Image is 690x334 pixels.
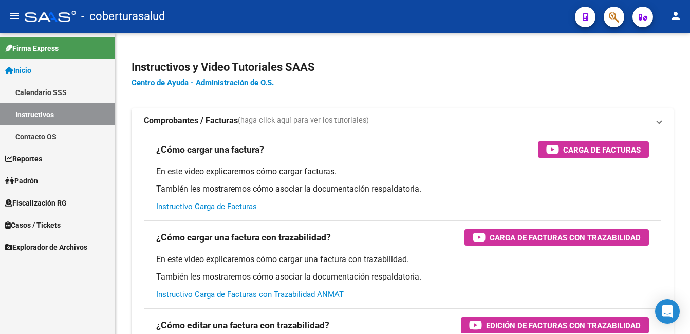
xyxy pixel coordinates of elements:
h3: ¿Cómo cargar una factura? [156,142,264,157]
span: Explorador de Archivos [5,242,87,253]
p: También les mostraremos cómo asociar la documentación respaldatoria. [156,271,649,283]
div: Open Intercom Messenger [655,299,680,324]
h2: Instructivos y Video Tutoriales SAAS [132,58,674,77]
span: Edición de Facturas con Trazabilidad [486,319,641,332]
mat-icon: person [669,10,682,22]
span: Fiscalización RG [5,197,67,209]
span: - coberturasalud [81,5,165,28]
h3: ¿Cómo editar una factura con trazabilidad? [156,318,329,332]
p: También les mostraremos cómo asociar la documentación respaldatoria. [156,183,649,195]
p: En este video explicaremos cómo cargar facturas. [156,166,649,177]
span: Reportes [5,153,42,164]
a: Instructivo Carga de Facturas [156,202,257,211]
span: Casos / Tickets [5,219,61,231]
span: Inicio [5,65,31,76]
strong: Comprobantes / Facturas [144,115,238,126]
span: Carga de Facturas con Trazabilidad [490,231,641,244]
h3: ¿Cómo cargar una factura con trazabilidad? [156,230,331,245]
span: Firma Express [5,43,59,54]
button: Edición de Facturas con Trazabilidad [461,317,649,333]
mat-expansion-panel-header: Comprobantes / Facturas(haga click aquí para ver los tutoriales) [132,108,674,133]
button: Carga de Facturas [538,141,649,158]
p: En este video explicaremos cómo cargar una factura con trazabilidad. [156,254,649,265]
mat-icon: menu [8,10,21,22]
button: Carga de Facturas con Trazabilidad [464,229,649,246]
a: Centro de Ayuda - Administración de O.S. [132,78,274,87]
span: (haga click aquí para ver los tutoriales) [238,115,369,126]
a: Instructivo Carga de Facturas con Trazabilidad ANMAT [156,290,344,299]
span: Padrón [5,175,38,187]
span: Carga de Facturas [563,143,641,156]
